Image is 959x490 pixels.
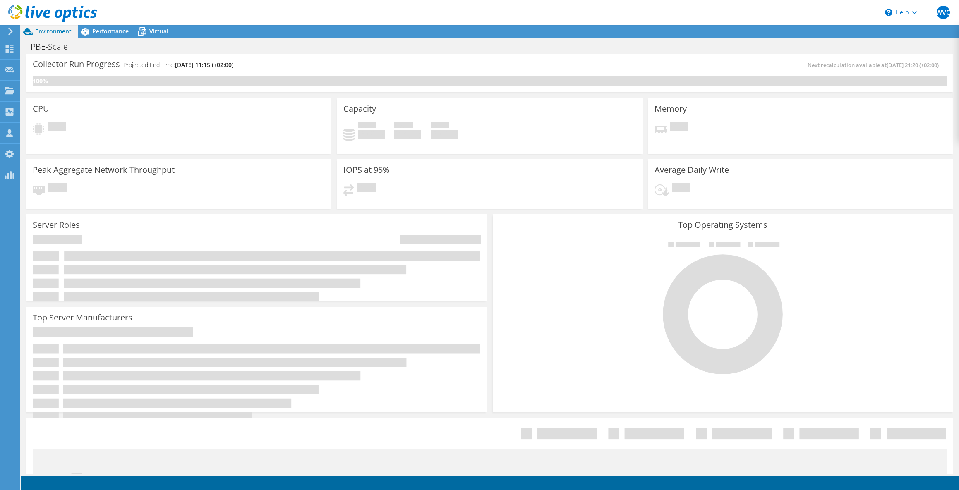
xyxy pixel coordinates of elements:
[655,165,729,174] h3: Average Daily Write
[670,122,688,133] span: Pending
[48,183,67,194] span: Pending
[885,9,892,16] svg: \n
[343,165,390,174] h3: IOPS at 95%
[394,122,413,130] span: Free
[33,165,175,174] h3: Peak Aggregate Network Throughput
[343,104,376,113] h3: Capacity
[394,130,421,139] h4: 0 GiB
[33,220,80,229] h3: Server Roles
[48,122,66,133] span: Pending
[357,183,376,194] span: Pending
[358,130,385,139] h4: 0 GiB
[499,220,947,229] h3: Top Operating Systems
[937,6,950,19] span: WVC
[431,122,449,130] span: Total
[655,104,687,113] h3: Memory
[431,130,458,139] h4: 0 GiB
[175,61,233,69] span: [DATE] 11:15 (+02:00)
[149,27,168,35] span: Virtual
[33,104,49,113] h3: CPU
[358,122,376,130] span: Used
[887,61,939,69] span: [DATE] 21:20 (+02:00)
[35,27,72,35] span: Environment
[92,27,129,35] span: Performance
[123,60,233,69] h4: Projected End Time:
[808,61,943,69] span: Next recalculation available at
[27,42,81,51] h1: PBE-Scale
[33,313,132,322] h3: Top Server Manufacturers
[672,183,690,194] span: Pending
